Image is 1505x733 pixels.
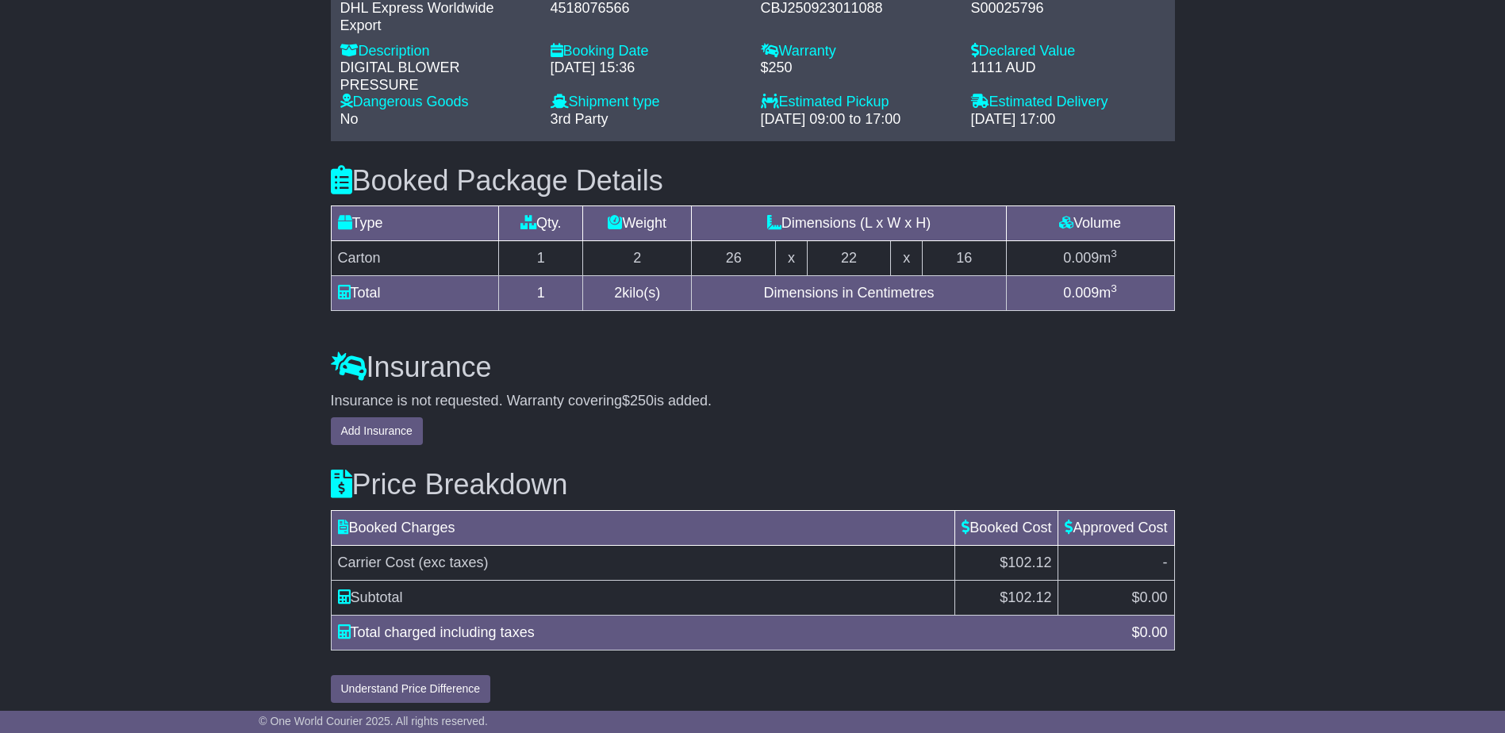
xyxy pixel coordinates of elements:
span: © One World Courier 2025. All rights reserved. [259,715,488,727]
td: Qty. [499,206,583,241]
td: Dimensions in Centimetres [692,276,1006,311]
td: Subtotal [331,580,955,615]
span: Carrier Cost [338,555,415,570]
span: 0.00 [1139,624,1167,640]
div: $250 [761,59,955,77]
h3: Price Breakdown [331,469,1175,501]
div: Description [340,43,535,60]
div: Total charged including taxes [330,622,1124,643]
span: - [1163,555,1168,570]
td: Booked Charges [331,510,955,545]
div: DIGITAL BLOWER PRESSURE [340,59,535,94]
sup: 3 [1111,282,1117,294]
span: 0.009 [1063,250,1099,266]
td: 1 [499,276,583,311]
div: Warranty [761,43,955,60]
div: Dangerous Goods [340,94,535,111]
td: x [776,241,807,276]
td: 26 [692,241,776,276]
span: 0.009 [1063,285,1099,301]
div: Estimated Delivery [971,94,1165,111]
button: Add Insurance [331,417,423,445]
td: Dimensions (L x W x H) [692,206,1006,241]
span: (exc taxes) [419,555,489,570]
span: 3rd Party [551,111,609,127]
td: m [1006,241,1174,276]
h3: Booked Package Details [331,165,1175,197]
div: Declared Value [971,43,1165,60]
td: 16 [922,241,1006,276]
div: [DATE] 17:00 [971,111,1165,129]
td: 1 [499,241,583,276]
div: [DATE] 15:36 [551,59,745,77]
span: 0.00 [1139,589,1167,605]
span: 102.12 [1008,589,1051,605]
div: Estimated Pickup [761,94,955,111]
td: 22 [807,241,891,276]
span: 2 [614,285,622,301]
span: No [340,111,359,127]
span: $250 [622,393,654,409]
div: Shipment type [551,94,745,111]
td: $ [955,580,1058,615]
div: Insurance is not requested. Warranty covering is added. [331,393,1175,410]
td: x [891,241,922,276]
td: Volume [1006,206,1174,241]
div: [DATE] 09:00 to 17:00 [761,111,955,129]
td: Booked Cost [955,510,1058,545]
td: m [1006,276,1174,311]
h3: Insurance [331,351,1175,383]
sup: 3 [1111,248,1117,259]
td: Total [331,276,499,311]
td: Carton [331,241,499,276]
td: Approved Cost [1058,510,1174,545]
span: $102.12 [1000,555,1051,570]
td: kilo(s) [583,276,692,311]
td: Type [331,206,499,241]
div: Booking Date [551,43,745,60]
div: 1111 AUD [971,59,1165,77]
td: Weight [583,206,692,241]
td: $ [1058,580,1174,615]
button: Understand Price Difference [331,675,491,703]
div: $ [1123,622,1175,643]
td: 2 [583,241,692,276]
